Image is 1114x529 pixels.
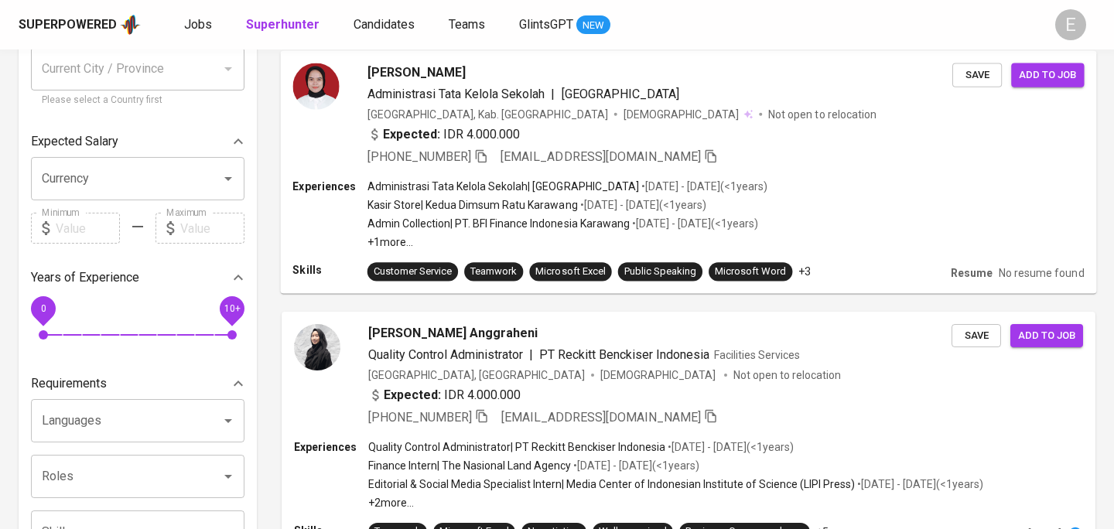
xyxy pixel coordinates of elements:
p: Admin Collection | PT. BFI Finance Indonesia Karawang [367,216,630,231]
img: cef7292678b0a827b77278e1ad6c6a07.jpg [292,63,339,109]
div: IDR 4.000.000 [368,386,521,404]
p: Expected Salary [31,132,118,151]
p: Please select a Country first [42,93,234,108]
p: Requirements [31,374,107,393]
button: Add to job [1010,324,1083,348]
div: IDR 4.000.000 [367,125,521,143]
span: Add to job [1018,327,1075,345]
a: Superpoweredapp logo [19,13,141,36]
div: Public Speaking [624,264,696,279]
b: Superhunter [246,17,320,32]
div: E [1055,9,1086,40]
div: Microsoft Excel [535,264,605,279]
p: No resume found [999,265,1084,281]
p: Resume [951,265,993,281]
p: Finance Intern | The Nasional Land Agency [368,458,571,473]
p: +3 [798,264,811,279]
a: Teams [449,15,488,35]
span: [EMAIL_ADDRESS][DOMAIN_NAME] [501,148,701,163]
button: Add to job [1011,63,1084,87]
a: Candidates [354,15,418,35]
span: Administrasi Tata Kelola Sekolah [367,86,545,101]
div: Requirements [31,368,244,399]
button: Open [217,410,239,432]
a: Superhunter [246,15,323,35]
img: e347e44fc029a3ca93f3dbade55f7a71.jpg [294,324,340,370]
span: [PHONE_NUMBER] [368,410,472,425]
p: Quality Control Administrator | PT Reckitt Benckiser Indonesia [368,439,665,455]
b: Expected: [383,125,440,143]
span: Candidates [354,17,415,32]
input: Value [180,213,244,244]
span: PT Reckitt Benckiser Indonesia [539,347,709,362]
b: Expected: [384,386,441,404]
button: Open [217,168,239,189]
div: Microsoft Word [715,264,786,279]
span: [PHONE_NUMBER] [367,148,471,163]
p: Administrasi Tata Kelola Sekolah | [GEOGRAPHIC_DATA] [367,179,639,194]
img: app logo [120,13,141,36]
span: 10+ [224,303,240,314]
div: [GEOGRAPHIC_DATA], Kab. [GEOGRAPHIC_DATA] [367,106,608,121]
span: Save [959,327,993,345]
span: Teams [449,17,485,32]
span: | [529,346,533,364]
p: • [DATE] - [DATE] ( <1 years ) [578,197,706,213]
span: NEW [576,18,610,33]
span: [PERSON_NAME] Anggraheni [368,324,538,343]
div: Customer Service [374,264,452,279]
span: 0 [40,303,46,314]
p: • [DATE] - [DATE] ( <1 years ) [855,476,983,492]
p: Skills [292,262,367,278]
span: Save [960,66,994,84]
p: • [DATE] - [DATE] ( <1 years ) [665,439,794,455]
a: Jobs [184,15,215,35]
p: Years of Experience [31,268,139,287]
p: Not open to relocation [733,367,841,383]
a: GlintsGPT NEW [519,15,610,35]
a: [PERSON_NAME]Administrasi Tata Kelola Sekolah|[GEOGRAPHIC_DATA][GEOGRAPHIC_DATA], Kab. [GEOGRAPHI... [282,51,1095,293]
button: Open [217,466,239,487]
p: Experiences [294,439,368,455]
span: Jobs [184,17,212,32]
input: Value [56,213,120,244]
div: [GEOGRAPHIC_DATA], [GEOGRAPHIC_DATA] [368,367,585,383]
span: [EMAIL_ADDRESS][DOMAIN_NAME] [501,410,701,425]
div: Teamwork [470,264,517,279]
p: • [DATE] - [DATE] ( <1 years ) [571,458,699,473]
span: GlintsGPT [519,17,573,32]
span: [PERSON_NAME] [367,63,466,81]
span: [GEOGRAPHIC_DATA] [562,86,679,101]
p: Experiences [292,179,367,194]
p: Editorial & Social Media Specialist Intern | Media Center of Indonesian Institute of Science (LIP... [368,476,855,492]
div: Expected Salary [31,126,244,157]
div: Years of Experience [31,262,244,293]
span: [DEMOGRAPHIC_DATA] [624,106,741,121]
p: +1 more ... [367,234,768,250]
p: • [DATE] - [DATE] ( <1 years ) [639,179,767,194]
span: | [551,84,555,103]
p: • [DATE] - [DATE] ( <1 years ) [630,216,758,231]
span: Facilities Services [714,349,800,361]
button: Save [952,324,1001,348]
p: Not open to relocation [768,106,876,121]
span: Quality Control Administrator [368,347,523,362]
div: Superpowered [19,16,117,34]
span: [DEMOGRAPHIC_DATA] [600,367,718,383]
button: Save [952,63,1002,87]
p: Kasir Store | Kedua Dimsum Ratu Karawang [367,197,578,213]
span: Add to job [1019,66,1076,84]
p: +2 more ... [368,495,983,510]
